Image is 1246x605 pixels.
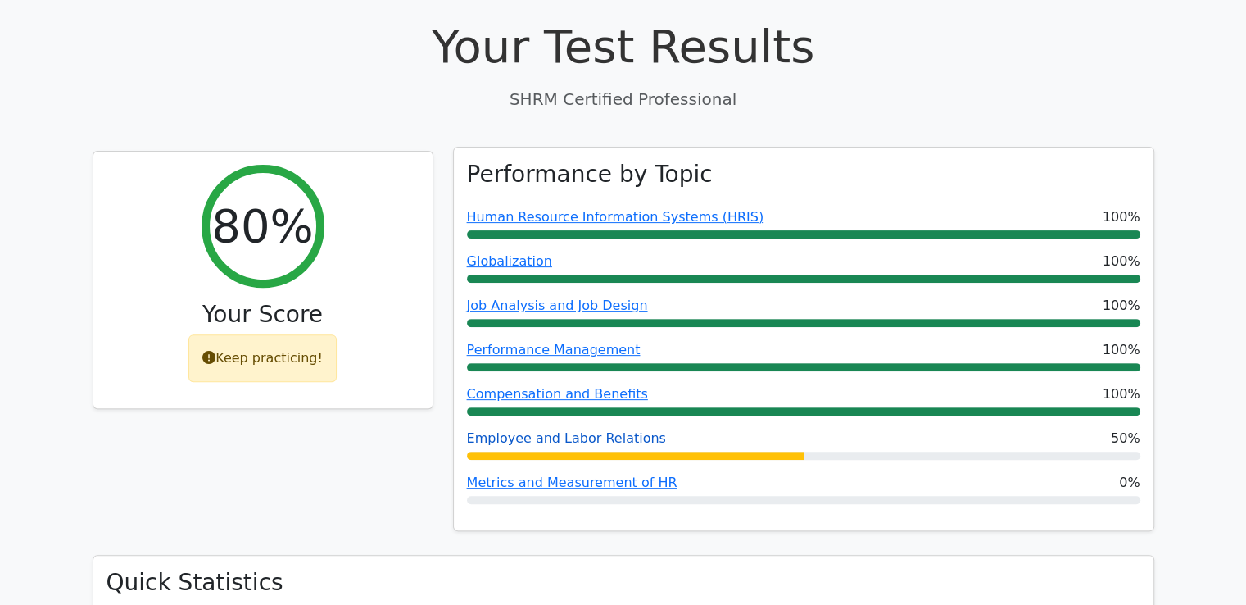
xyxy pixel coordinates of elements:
span: 100% [1103,207,1140,227]
span: 100% [1103,340,1140,360]
span: 0% [1119,473,1140,493]
span: 50% [1111,429,1140,448]
h3: Your Score [106,301,419,329]
a: Human Resource Information Systems (HRIS) [467,209,764,225]
span: 100% [1103,384,1140,404]
span: 100% [1103,252,1140,271]
a: Metrics and Measurement of HR [467,475,677,490]
h3: Quick Statistics [106,569,1140,597]
a: Compensation and Benefits [467,386,648,402]
a: Employee and Labor Relations [467,430,666,446]
span: 100% [1103,296,1140,316]
h2: 80% [211,198,313,253]
h1: Your Test Results [93,19,1154,74]
h3: Performance by Topic [467,161,713,189]
div: Keep practicing! [188,334,337,382]
a: Performance Management [467,342,641,357]
a: Job Analysis and Job Design [467,298,648,313]
p: SHRM Certified Professional [93,87,1154,111]
a: Globalization [467,253,552,269]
